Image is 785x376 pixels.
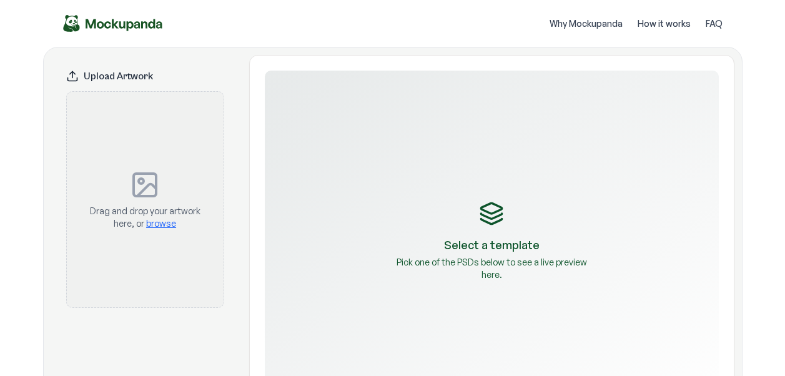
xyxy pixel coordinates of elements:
[63,15,163,32] a: Mockupanda home
[638,17,691,30] a: How it works
[444,236,540,254] p: Select a template
[146,218,176,229] span: browse
[550,17,623,30] a: Why Mockupanda
[706,17,723,30] a: FAQ
[63,15,163,32] img: Mockupanda logo
[66,70,224,82] div: Upload Artwork
[87,205,204,230] p: Drag and drop your artwork here, or
[392,256,591,281] p: Pick one of the PSDs below to see a live preview here.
